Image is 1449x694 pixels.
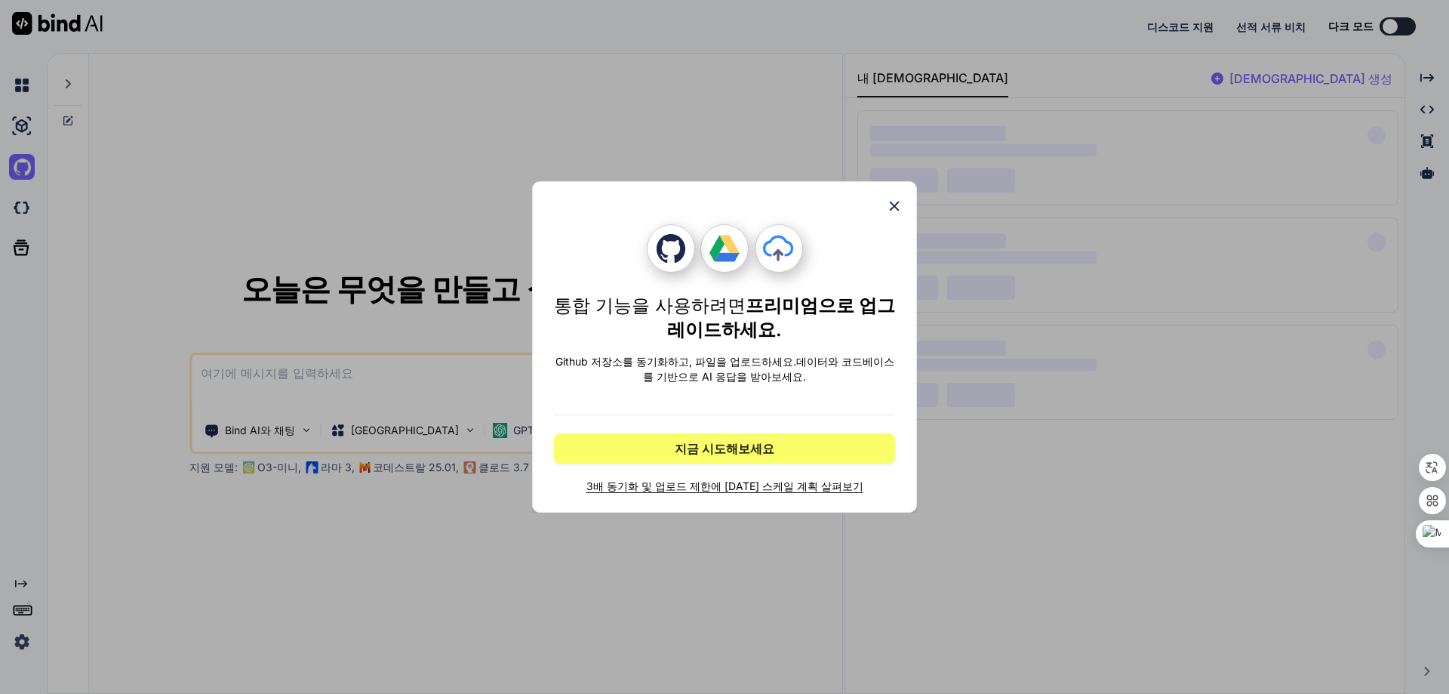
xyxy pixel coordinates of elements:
[586,480,863,492] font: 3배 동기화 및 업로드 제한에 [DATE] 스케일 계획 살펴보기
[555,355,796,368] font: Github 저장소를 동기화하고, 파일을 업로드하세요.
[667,295,895,341] font: 프리미엄으로 업그레이드하세요.
[675,441,774,456] font: 지금 시도해보세요
[554,433,895,464] button: 지금 시도해보세요
[554,295,746,316] font: 통합 기능을 사용하려면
